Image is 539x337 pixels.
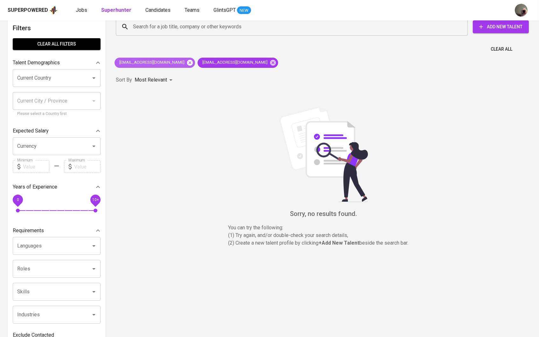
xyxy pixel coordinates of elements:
[237,7,251,14] span: NEW
[145,6,172,14] a: Candidates
[13,59,60,67] p: Talent Demographics
[13,224,101,237] div: Requirements
[478,23,524,31] span: Add New Talent
[89,142,98,151] button: Open
[185,7,199,13] span: Teams
[318,240,359,246] b: + Add New Talent
[18,40,95,48] span: Clear All filters
[49,5,58,15] img: app logo
[23,160,49,173] input: Value
[17,111,96,117] p: Please select a Country first
[13,181,101,193] div: Years of Experience
[488,43,515,55] button: Clear All
[89,287,98,296] button: Open
[116,76,132,84] p: Sort By
[135,76,167,84] p: Most Relevant
[515,4,528,17] img: aji.muda@glints.com
[115,60,188,66] span: [EMAIL_ADDRESS][DOMAIN_NAME]
[276,106,371,202] img: file_searching.svg
[228,232,419,239] p: (1) Try again, and/or double-check your search details,
[89,74,98,82] button: Open
[101,6,133,14] a: Superhunter
[213,7,236,13] span: GlintsGPT
[13,227,44,234] p: Requirements
[76,6,88,14] a: Jobs
[92,197,99,202] span: 10+
[8,7,48,14] div: Superpowered
[17,197,19,202] span: 0
[76,7,87,13] span: Jobs
[101,7,131,13] b: Superhunter
[198,58,278,68] div: [EMAIL_ADDRESS][DOMAIN_NAME]
[491,45,512,53] span: Clear All
[13,56,101,69] div: Talent Demographics
[8,5,58,15] a: Superpoweredapp logo
[13,125,101,137] div: Expected Salary
[89,264,98,273] button: Open
[74,160,101,173] input: Value
[13,127,49,135] p: Expected Salary
[13,38,101,50] button: Clear All filters
[135,74,175,86] div: Most Relevant
[13,183,57,191] p: Years of Experience
[115,58,195,68] div: [EMAIL_ADDRESS][DOMAIN_NAME]
[89,241,98,250] button: Open
[116,209,531,219] h6: Sorry, no results found.
[228,224,419,232] p: You can try the following :
[473,20,529,33] button: Add New Talent
[89,310,98,319] button: Open
[13,23,101,33] h6: Filters
[213,6,251,14] a: GlintsGPT NEW
[198,60,271,66] span: [EMAIL_ADDRESS][DOMAIN_NAME]
[145,7,171,13] span: Candidates
[185,6,201,14] a: Teams
[228,239,419,247] p: (2) Create a new talent profile by clicking beside the search bar.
